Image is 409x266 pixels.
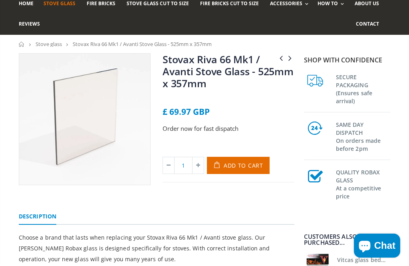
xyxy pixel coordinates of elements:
[224,162,263,169] span: Add to Cart
[19,20,40,27] span: Reviews
[19,14,46,35] a: Reviews
[304,234,390,246] div: Customers also purchased...
[163,52,294,90] a: Stovax Riva 66 Mk1 / Avanti Stove Glass - 525mm x 357mm
[73,40,212,48] span: Stovax Riva 66 Mk1 / Avanti Stove Glass - 525mm x 357mm
[163,106,210,117] span: £ 69.97 GBP
[163,124,294,133] p: Order now for fast dispatch
[356,20,379,27] span: Contact
[351,234,403,260] inbox-online-store-chat: Shopify online store chat
[36,40,62,48] a: Stove glass
[336,119,390,153] h3: SAME DAY DISPATCH On orders made before 2pm
[19,54,150,185] img: squarestoveglass_e35d4ffa-ac9d-4ebd-bd5a-429d20736148_800x_crop_center.webp
[304,55,390,65] p: Shop with confidence
[336,72,390,105] h3: SECURE PACKAGING (Ensures safe arrival)
[336,167,390,200] h3: QUALITY ROBAX GLASS At a competitive price
[207,157,270,174] button: Add to Cart
[356,14,385,35] a: Contact
[19,234,270,263] span: Choose a brand that lasts when replacing your Stovax Riva 66 Mk1 / Avanti stove glass. Our [PERSO...
[19,42,25,47] a: Home
[19,209,56,225] a: Description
